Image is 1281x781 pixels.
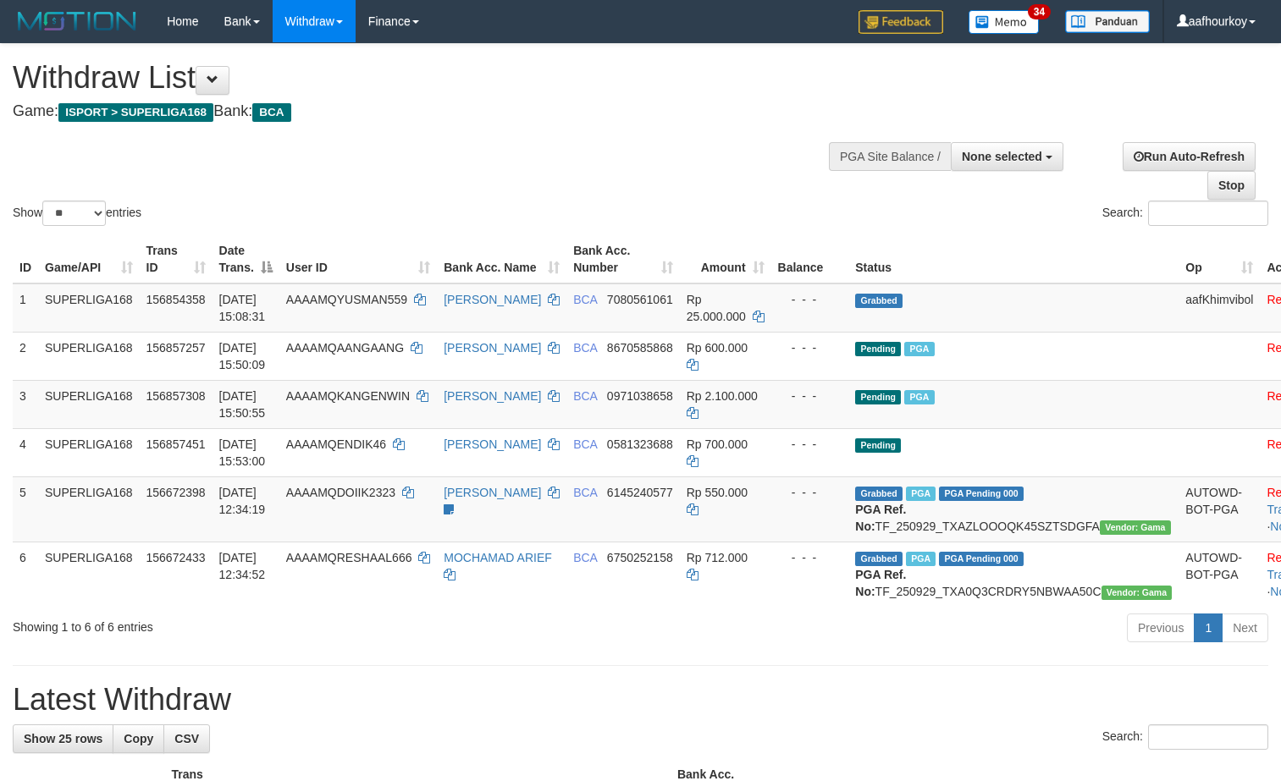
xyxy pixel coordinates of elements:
td: 4 [13,428,38,476]
td: 1 [13,283,38,333]
td: aafKhimvibol [1179,283,1260,333]
span: Grabbed [855,294,903,308]
span: [DATE] 12:34:19 [219,486,266,516]
span: AAAAMQYUSMAN559 [286,293,407,306]
span: Grabbed [855,552,903,566]
span: AAAAMQKANGENWIN [286,389,410,403]
label: Search: [1102,724,1268,750]
span: BCA [573,551,597,564]
td: AUTOWD-BOT-PGA [1179,542,1260,607]
th: ID [13,235,38,283]
input: Search: [1148,724,1268,750]
span: PGA Pending [939,487,1024,501]
span: Vendor URL: https://trx31.1velocity.biz [1102,586,1173,600]
h1: Withdraw List [13,61,837,95]
th: Trans ID: activate to sort column ascending [140,235,213,283]
td: SUPERLIGA168 [38,283,140,333]
span: Copy 0971038658 to clipboard [607,389,673,403]
span: Marked by aafsoycanthlai [906,487,936,501]
img: panduan.png [1065,10,1150,33]
a: Show 25 rows [13,724,113,753]
div: - - - [778,388,842,404]
span: Pending [855,390,901,404]
a: [PERSON_NAME] [444,486,541,499]
a: [PERSON_NAME] [444,389,541,403]
span: AAAAMQDOIIK2323 [286,486,395,499]
div: - - - [778,339,842,356]
span: AAAAMQAANGAANG [286,341,404,355]
a: Previous [1127,613,1195,642]
div: - - - [778,484,842,501]
span: Copy 0581323688 to clipboard [607,437,673,451]
h4: Game: Bank: [13,103,837,120]
th: Bank Acc. Name: activate to sort column ascending [437,235,566,283]
a: Next [1222,613,1268,642]
span: Pending [855,438,901,453]
span: Pending [855,342,901,356]
a: MOCHAMAD ARIEF [444,551,552,564]
span: Rp 550.000 [687,486,748,499]
span: Rp 700.000 [687,437,748,451]
span: Copy [124,732,153,745]
th: Amount: activate to sort column ascending [680,235,771,283]
span: Copy 8670585868 to clipboard [607,341,673,355]
span: Grabbed [855,487,903,501]
button: None selected [951,142,1063,171]
a: [PERSON_NAME] [444,293,541,306]
div: PGA Site Balance / [829,142,951,171]
span: BCA [252,103,290,122]
span: 156857451 [146,437,206,451]
span: Copy 6145240577 to clipboard [607,486,673,499]
span: CSV [174,732,199,745]
span: [DATE] 12:34:52 [219,551,266,581]
div: - - - [778,291,842,308]
div: - - - [778,549,842,566]
th: Op: activate to sort column ascending [1179,235,1260,283]
div: - - - [778,436,842,453]
select: Showentries [42,201,106,226]
td: 5 [13,476,38,542]
span: Marked by aafsoycanthlai [904,390,934,404]
span: 156857257 [146,341,206,355]
span: PGA Pending [939,552,1024,566]
td: SUPERLIGA168 [38,332,140,380]
a: [PERSON_NAME] [444,437,541,451]
a: Run Auto-Refresh [1123,142,1256,171]
span: None selected [962,150,1042,163]
span: 34 [1028,4,1051,19]
span: 156672433 [146,551,206,564]
span: [DATE] 15:50:09 [219,341,266,371]
input: Search: [1148,201,1268,226]
td: 3 [13,380,38,428]
td: TF_250929_TXA0Q3CRDRY5NBWAA50C [848,542,1179,607]
label: Show entries [13,201,141,226]
img: Button%20Memo.svg [969,10,1040,34]
span: Marked by aafsoycanthlai [904,342,934,356]
span: 156854358 [146,293,206,306]
span: Show 25 rows [24,732,102,745]
span: 156857308 [146,389,206,403]
a: 1 [1194,613,1223,642]
th: Date Trans.: activate to sort column descending [213,235,279,283]
b: PGA Ref. No: [855,568,906,598]
a: Stop [1207,171,1256,200]
span: 156672398 [146,486,206,499]
span: Rp 2.100.000 [687,389,758,403]
td: SUPERLIGA168 [38,542,140,607]
td: SUPERLIGA168 [38,476,140,542]
span: [DATE] 15:08:31 [219,293,266,323]
span: Rp 712.000 [687,551,748,564]
th: Bank Acc. Number: activate to sort column ascending [566,235,680,283]
img: MOTION_logo.png [13,8,141,34]
a: CSV [163,724,210,753]
span: ISPORT > SUPERLIGA168 [58,103,213,122]
div: Showing 1 to 6 of 6 entries [13,612,521,635]
span: [DATE] 15:50:55 [219,389,266,420]
a: Copy [113,724,164,753]
a: [PERSON_NAME] [444,341,541,355]
span: Copy 6750252158 to clipboard [607,551,673,564]
td: SUPERLIGA168 [38,380,140,428]
td: AUTOWD-BOT-PGA [1179,476,1260,542]
label: Search: [1102,201,1268,226]
span: BCA [573,341,597,355]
